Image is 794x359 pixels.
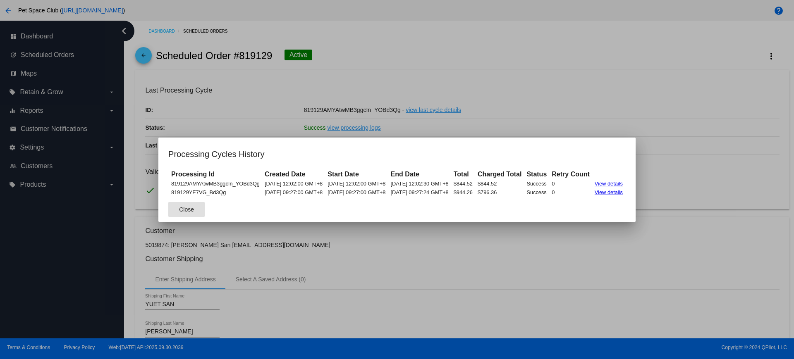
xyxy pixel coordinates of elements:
[388,188,450,196] td: [DATE] 09:27:24 GMT+8
[550,188,592,196] td: 0
[524,188,549,196] td: Success
[476,170,524,179] th: Charged Total
[524,180,549,188] td: Success
[388,180,450,188] td: [DATE] 12:02:30 GMT+8
[476,180,524,188] td: $844.52
[452,170,475,179] th: Total
[169,188,262,196] td: 819129YE7VG_Bd3Qg
[325,170,387,179] th: Start Date
[325,188,387,196] td: [DATE] 09:27:00 GMT+8
[595,181,623,187] a: View details
[550,170,592,179] th: Retry Count
[263,170,325,179] th: Created Date
[263,180,325,188] td: [DATE] 12:02:00 GMT+8
[595,189,623,195] a: View details
[169,170,262,179] th: Processing Id
[179,206,194,213] span: Close
[168,202,205,217] button: Close dialog
[476,188,524,196] td: $796.36
[388,170,450,179] th: End Date
[168,147,626,161] h1: Processing Cycles History
[263,188,325,196] td: [DATE] 09:27:00 GMT+8
[452,188,475,196] td: $944.26
[452,180,475,188] td: $844.52
[550,180,592,188] td: 0
[524,170,549,179] th: Status
[325,180,387,188] td: [DATE] 12:02:00 GMT+8
[169,180,262,188] td: 819129AMYAtwMB3ggcIn_YOBd3Qg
